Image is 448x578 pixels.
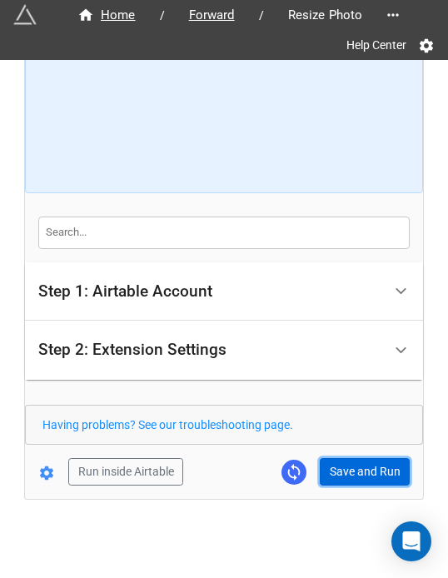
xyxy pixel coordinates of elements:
[25,262,423,321] div: Step 1: Airtable Account
[42,418,293,431] a: Having problems? See our troubleshooting page.
[68,458,183,486] button: Run inside Airtable
[391,521,431,561] div: Open Intercom Messenger
[38,341,226,358] div: Step 2: Extension Settings
[278,6,373,25] span: Resize Photo
[25,321,423,380] div: Step 2: Extension Settings
[60,5,153,25] a: Home
[320,458,410,486] button: Save and Run
[335,30,418,60] a: Help Center
[77,6,136,25] div: Home
[13,3,37,27] img: miniextensions-icon.73ae0678.png
[60,5,380,25] nav: breadcrumb
[179,6,245,25] span: Forward
[259,7,264,24] li: /
[38,283,212,300] div: Step 1: Airtable Account
[160,7,165,24] li: /
[172,5,252,25] a: Forward
[38,217,410,248] input: Search...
